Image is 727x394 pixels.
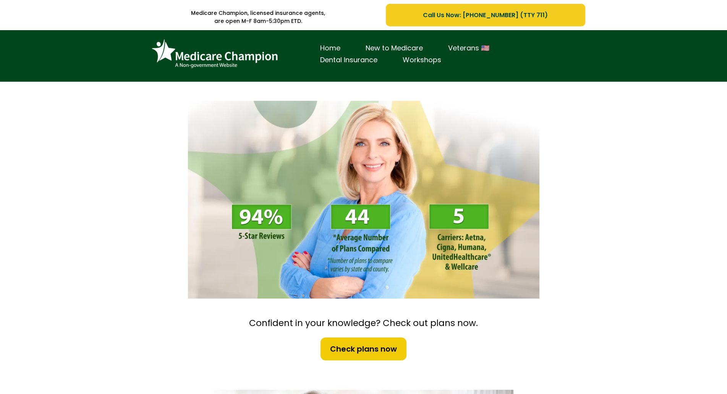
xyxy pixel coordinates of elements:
a: New to Medicare [353,42,436,54]
p: are open M-F 8am-5:30pm ETD. [142,17,375,25]
a: Home [308,42,353,54]
a: Dental Insurance [308,54,390,66]
span: Check plans now [330,343,397,355]
a: Check plans now [320,337,407,361]
a: Workshops [390,54,454,66]
a: Veterans 🇺🇸 [436,42,502,54]
p: Medicare Champion, licensed insurance agents, [142,9,375,17]
span: Call Us Now: [PHONE_NUMBER] (TTY 711) [423,10,548,20]
img: Brand Logo [148,36,282,72]
h2: Confident in your knowledge? Check out plans now. [184,318,543,329]
a: Call Us Now: 1-833-823-1990 (TTY 711) [386,4,585,26]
